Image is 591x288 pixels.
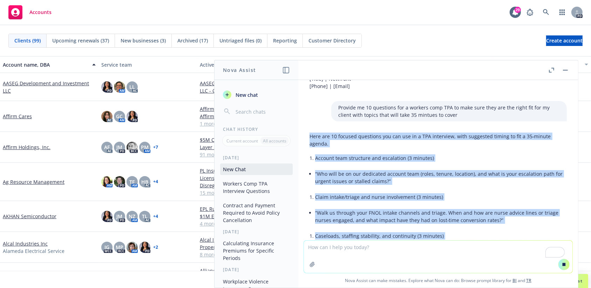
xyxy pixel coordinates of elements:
button: Closest renewal date [394,56,492,73]
a: Layer 3 $5M xs $15M EPL [200,143,293,151]
span: TF [130,178,135,186]
button: Service team [98,56,197,73]
span: NZ [129,213,136,220]
div: [DATE] [215,229,298,235]
a: Search [539,5,553,19]
p: All accounts [263,138,286,144]
span: Upcoming renewals (37) [52,37,109,44]
img: photo [101,81,113,93]
a: BI [512,277,517,283]
a: Switch app [555,5,569,19]
p: Provide me 10 questions for a workers comp TPA to make sure they are the right fit for my client ... [338,104,560,119]
span: JM [117,143,123,151]
img: photo [139,242,150,253]
a: 8 more [200,251,293,258]
span: Nova Assist can make mistakes. Explore what Nova can do: Browse prompt library for and [301,273,575,288]
a: Affirm Cares [3,113,32,120]
a: 4 more [200,220,293,227]
img: photo [101,111,113,122]
a: Affirm Cares - Commercial Umbrella [200,105,293,113]
li: Claim intake/triage and nurse involvement (3 minutes) [315,192,567,202]
a: AASEG Development and Investment LLC - Commercial Package [200,80,293,94]
button: Workers Comp TPA Interview Questions [220,178,293,197]
li: “Who will be on our dedicated account team (roles, tenure, location), and what is your escalation... [315,169,567,186]
button: Follow up date [492,56,591,73]
span: JM [117,213,123,220]
a: Affirm Holdings, Inc. [3,143,50,151]
span: New chat [234,91,258,99]
a: + 4 [153,214,158,219]
button: Active policies [197,56,295,73]
a: Property [200,243,293,251]
span: Alameda Electrical Service [3,247,64,255]
button: Total premiums [295,56,394,73]
span: MP [116,243,123,251]
img: photo [127,111,138,122]
a: 15 more [200,189,293,196]
a: AASEG Development and Investment LLC [3,80,96,94]
a: PL Insurance Agents E&O [200,167,293,174]
a: $1M Excess $10M Side A [200,213,293,220]
button: New Chat [220,163,293,175]
a: Accounts [6,2,54,22]
span: Reporting [273,37,297,44]
span: Create account [546,34,583,47]
div: Active policies [200,61,293,68]
li: “Walk us through your FNOL intake channels and triage. When and how are nurse advice lines or tri... [315,208,567,225]
span: HB [141,178,148,186]
span: TL [142,213,148,220]
img: photo [101,211,113,222]
a: 1 more [200,120,293,127]
span: Untriaged files (0) [219,37,261,44]
li: Caseloads, staffing stability, and continuity (3 minutes) [315,231,567,241]
img: photo [101,176,113,187]
a: + 4 [153,180,158,184]
div: 29 [515,7,521,13]
img: photo [127,242,138,253]
a: + 2 [153,245,158,249]
div: Account name, DBA [3,61,88,68]
div: [DATE] [215,155,298,161]
span: Archived (17) [177,37,208,44]
p: Here are 10 focused questions you can use in a TPA interview, with suggested timing to fit a 35‑m... [310,133,567,147]
button: New chat [220,88,293,101]
img: photo [127,142,138,153]
span: Clients (99) [14,37,41,44]
div: [DATE] [215,267,298,273]
button: Calculating Insurance Premiums for Specific Periods [220,237,293,264]
p: Current account [226,138,258,144]
span: Customer Directory [308,37,356,44]
span: JG [104,243,109,251]
a: License bond | Duplicate Entry Disregard [200,174,293,189]
span: Accounts [29,9,52,15]
span: GC [116,113,123,120]
img: photo [114,176,125,187]
a: TR [526,277,531,283]
a: Ag Resource Management [3,178,64,186]
a: AKHAN Semiconductor [3,213,56,220]
button: Contract and Payment Required to Avoid Policy Cancellation [220,200,293,226]
span: LL [129,83,135,91]
h1: Nova Assist [223,66,256,74]
a: $5M Canada D&O [200,136,293,143]
span: PM [141,143,149,151]
input: Search chats [234,107,290,116]
div: Service team [101,61,194,68]
span: AF [104,143,110,151]
a: + 7 [153,145,158,149]
a: Report a Bug [523,5,537,19]
a: Alcal Industries Inc - Crime [200,236,293,243]
textarea: To enrich screen reader interactions, please activate Accessibility in Grammarly extension settings [304,241,572,273]
a: Affirm Cares - Commercial Package [200,113,293,120]
a: 91 more [200,151,293,158]
a: Create account [546,35,583,46]
span: New businesses (3) [121,37,166,44]
img: photo [114,81,125,93]
a: Alcal Industries Inc [3,240,48,247]
li: Account team structure and escalation (3 minutes) [315,153,567,163]
a: Alliance for Safety and Justice - Excess Liability [200,267,293,282]
a: EPL Runoff [200,205,293,213]
div: Chat History [215,126,298,132]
